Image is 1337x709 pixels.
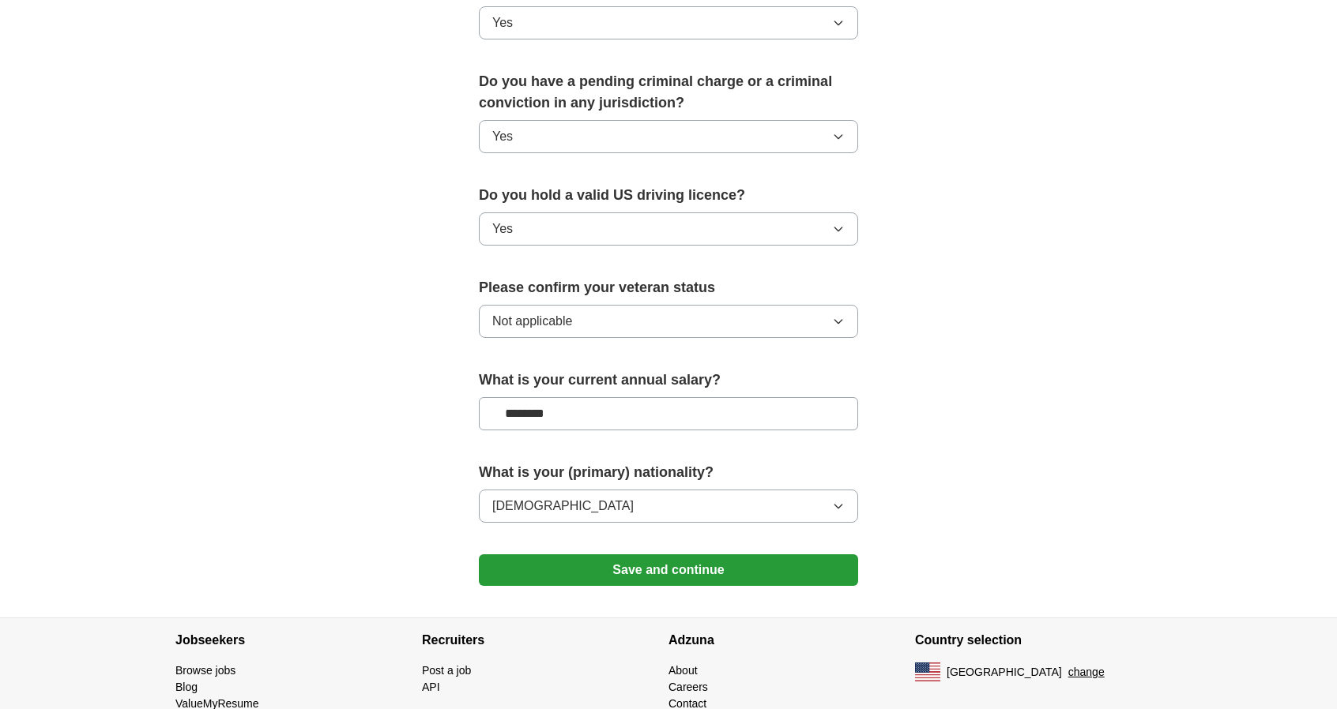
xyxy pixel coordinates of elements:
label: What is your (primary) nationality? [479,462,858,483]
span: Not applicable [492,312,572,331]
a: About [668,664,698,677]
a: Blog [175,681,198,693]
label: Do you have a pending criminal charge or a criminal conviction in any jurisdiction? [479,71,858,114]
span: Yes [492,219,513,238]
button: Yes [479,6,858,39]
button: change [1068,664,1105,681]
span: [DEMOGRAPHIC_DATA] [492,497,634,516]
a: Careers [668,681,708,693]
label: What is your current annual salary? [479,370,858,391]
label: Please confirm your veteran status [479,277,858,298]
button: Yes [479,120,858,153]
a: Post a job [422,664,471,677]
span: Yes [492,127,513,146]
a: Browse jobs [175,664,235,677]
img: US flag [915,662,940,681]
button: Save and continue [479,554,858,586]
label: Do you hold a valid US driving licence? [479,185,858,206]
button: Not applicable [479,305,858,338]
a: API [422,681,440,693]
span: Yes [492,13,513,32]
button: [DEMOGRAPHIC_DATA] [479,490,858,523]
span: [GEOGRAPHIC_DATA] [947,664,1062,681]
button: Yes [479,212,858,246]
h4: Country selection [915,618,1162,662]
